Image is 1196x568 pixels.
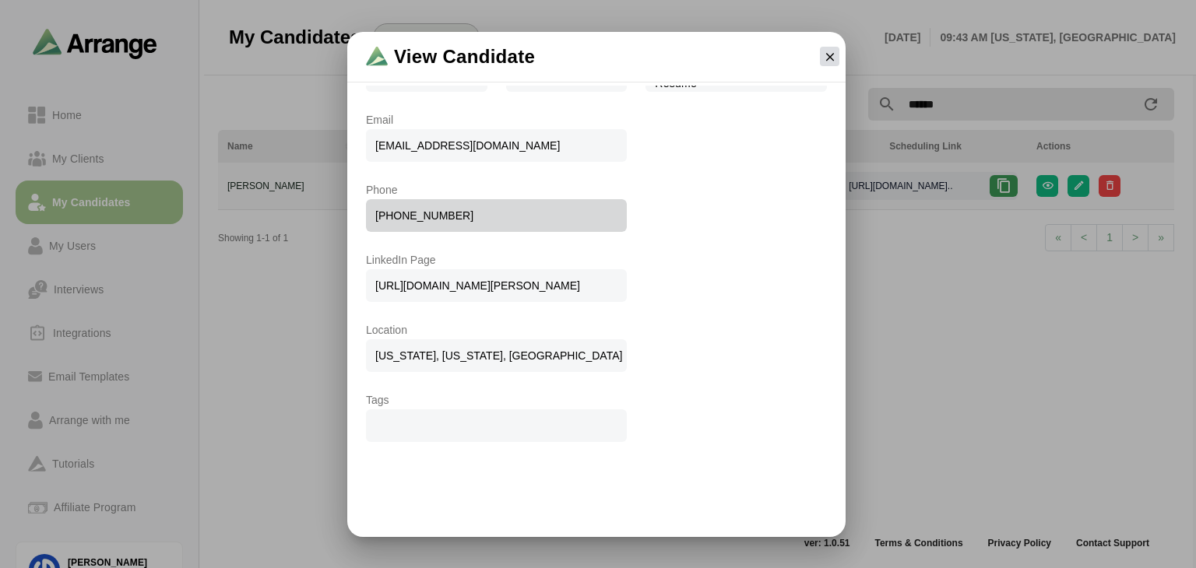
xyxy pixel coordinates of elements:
[366,339,627,372] span: [US_STATE], [US_STATE], [GEOGRAPHIC_DATA]
[366,110,627,129] p: Email
[375,209,473,223] div: [PHONE_NUMBER]
[366,251,627,269] p: LinkedIn Page
[655,61,747,89] span: [PERSON_NAME] Resume
[366,181,627,199] p: Phone
[366,129,627,162] span: [EMAIL_ADDRESS][DOMAIN_NAME]
[366,391,627,409] p: Tags
[394,44,535,69] span: View Candidate
[366,269,627,302] span: [URL][DOMAIN_NAME][PERSON_NAME]
[366,321,627,339] p: Location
